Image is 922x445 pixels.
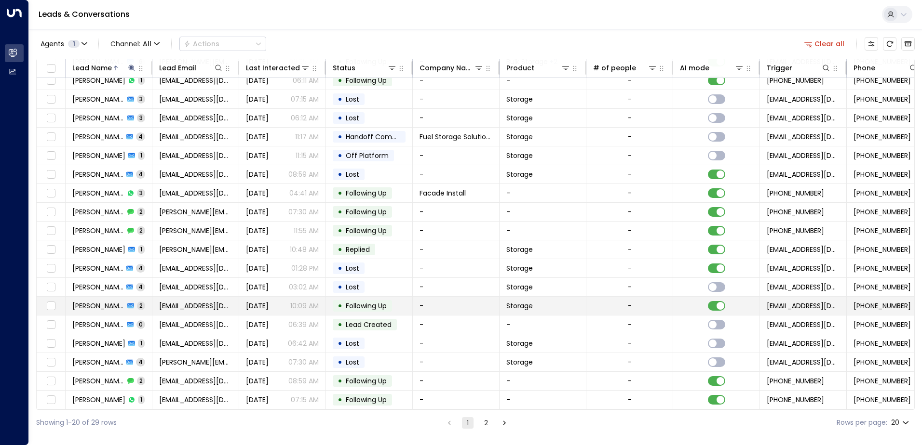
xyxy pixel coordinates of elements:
span: +447971571905 [854,170,911,179]
span: +447851789320 [854,282,911,292]
label: Rows per page: [837,418,887,428]
div: - [628,113,632,123]
div: • [338,316,342,333]
button: Archived Leads [901,37,915,51]
div: - [628,282,632,292]
div: Last Interacted [246,62,310,74]
span: Following Up [346,376,387,386]
span: dh@fuelstoragesolutions.co.uk [159,132,232,142]
span: +447768291146 [854,188,911,198]
span: +447654890760 [854,339,911,348]
p: 07:15 AM [291,395,319,405]
td: - [500,315,586,334]
span: Replied [346,245,370,254]
span: dazzaball82@gmail.com [159,339,232,348]
span: 3 [137,189,145,197]
p: 06:42 AM [288,339,319,348]
div: - [628,376,632,386]
td: - [413,109,500,127]
nav: pagination navigation [443,417,511,429]
span: Jul 12, 2025 [246,94,269,104]
p: 11:17 AM [295,132,319,142]
span: Sep 23, 2025 [246,226,269,236]
div: - [628,263,632,273]
span: Toggle select row [45,281,57,293]
span: 4 [136,132,145,141]
p: 11:15 AM [296,151,319,160]
span: Sep 08, 2025 [246,151,269,160]
span: Toggle select row [45,244,57,256]
div: - [628,94,632,104]
span: Darren Ball [72,320,124,329]
button: Channel:All [107,37,163,51]
span: Lost [346,170,359,179]
span: +447717446572 [854,132,911,142]
td: - [413,90,500,108]
span: offlimits@live.co.uk [159,263,232,273]
span: 2 [137,377,145,385]
div: • [338,241,342,258]
span: leads@space-station.co.uk [767,357,840,367]
span: dazcarr44@outlook.com [159,282,232,292]
span: Aug 15, 2025 [246,339,269,348]
span: Following Up [346,76,387,85]
div: - [628,395,632,405]
span: 1 [138,395,145,404]
span: Darren Hartree [72,94,124,104]
span: Aug 15, 2025 [246,320,269,329]
p: 06:12 AM [291,113,319,123]
span: Darren Russell [72,207,124,217]
div: • [338,298,342,314]
span: Toggle select row [45,300,57,312]
span: 1 [138,339,145,347]
span: Toggle select row [45,75,57,87]
span: Agents [41,40,64,47]
div: Trigger [767,62,831,74]
span: +447816841695 [854,395,911,405]
p: 08:59 AM [288,170,319,179]
td: - [413,391,500,409]
div: • [338,222,342,239]
span: broadlane@me.com [159,170,232,179]
button: Actions [179,37,266,51]
span: Storage [506,170,533,179]
span: Darren Russell [72,357,123,367]
span: Toggle select row [45,187,57,199]
div: • [338,354,342,370]
div: Lead Email [159,62,196,74]
div: Phone [854,62,875,74]
span: leads@space-station.co.uk [767,132,840,142]
span: Jul 11, 2025 [246,113,269,123]
td: - [413,353,500,371]
span: +447920707366 [767,76,824,85]
td: - [413,297,500,315]
p: 11:55 AM [294,226,319,236]
span: Darren Carr [72,282,123,292]
span: +447816841695 [854,94,911,104]
span: Refresh [883,37,896,51]
span: broadlane@me.com [159,376,232,386]
span: 3 [137,95,145,103]
span: Oct 02, 2025 [246,263,269,273]
span: 2 [137,301,145,310]
span: Toggle select row [45,150,57,162]
span: 1 [138,245,145,253]
span: Following Up [346,188,387,198]
span: +441483898117 [854,301,911,311]
div: 20 [891,416,911,430]
span: Lost [346,357,359,367]
td: - [413,71,500,90]
span: Darren Hurt [72,132,123,142]
button: page 1 [462,417,474,429]
span: Storage [506,151,533,160]
span: Jul 22, 2025 [246,207,269,217]
p: 07:30 AM [288,357,319,367]
span: Lost [346,94,359,104]
td: - [413,165,500,183]
span: Darren Brown [72,376,124,386]
td: - [413,315,500,334]
div: • [338,129,342,145]
span: leads@space-station.co.uk [767,282,840,292]
span: +447880705123 [854,207,911,217]
span: Storage [506,263,533,273]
